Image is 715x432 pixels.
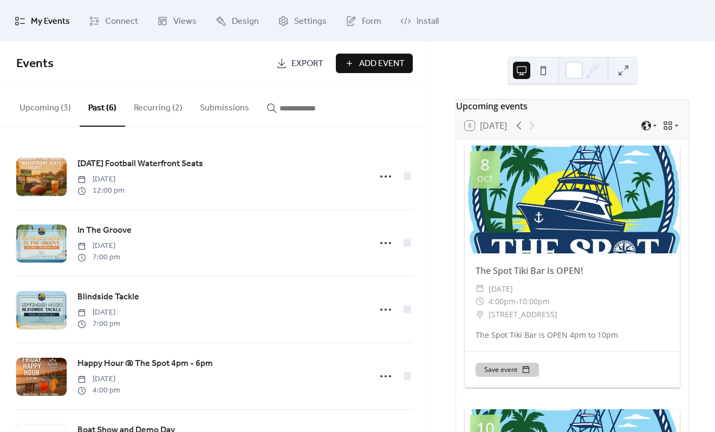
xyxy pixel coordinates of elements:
span: Blindside Tackle [77,291,139,304]
div: Oct [477,175,493,183]
a: [DATE] Football Waterfront Seats [77,157,203,171]
span: Settings [294,13,327,30]
span: - [516,295,518,308]
a: Views [149,4,205,37]
span: 4:00pm [489,295,516,308]
a: Install [392,4,447,37]
button: Recurring (2) [125,86,191,126]
div: ​ [476,283,484,296]
a: Form [337,4,389,37]
a: Happy Hour @ The Spot 4pm - 6pm [77,357,213,371]
span: [DATE] [77,174,125,185]
span: [DATE] [489,283,513,296]
span: Views [173,13,197,30]
div: Upcoming events [456,100,688,113]
span: Connect [105,13,138,30]
button: Past (6) [80,86,125,127]
button: Submissions [191,86,258,126]
span: 4:00 pm [77,385,120,396]
div: ​ [476,295,484,308]
span: [DATE] Football Waterfront Seats [77,158,203,171]
span: 10:00pm [518,295,550,308]
span: Events [16,52,54,76]
div: The Spot Tiki Bar is OPEN 4pm to 10pm [465,329,680,341]
button: Upcoming (3) [11,86,80,126]
span: 7:00 pm [77,252,120,263]
a: Settings [270,4,335,37]
span: Add Event [359,57,405,70]
div: 8 [480,156,490,173]
span: 7:00 pm [77,318,120,330]
button: Add Event [336,54,413,73]
span: Form [362,13,381,30]
span: [DATE] [77,374,120,385]
div: ​ [476,308,484,321]
span: [STREET_ADDRESS] [489,308,557,321]
a: Connect [81,4,146,37]
a: Export [268,54,331,73]
span: 12:00 pm [77,185,125,197]
span: In The Groove [77,224,132,237]
a: Blindside Tackle [77,290,139,304]
span: [DATE] [77,240,120,252]
span: [DATE] [77,307,120,318]
a: Design [207,4,267,37]
a: My Events [6,4,78,37]
span: Happy Hour @ The Spot 4pm - 6pm [77,357,213,370]
button: Save event [476,363,539,377]
a: In The Groove [77,224,132,238]
span: Design [232,13,259,30]
span: Install [417,13,439,30]
span: Export [291,57,323,70]
span: My Events [31,13,70,30]
div: The Spot Tiki Bar Is OPEN! [465,264,680,277]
